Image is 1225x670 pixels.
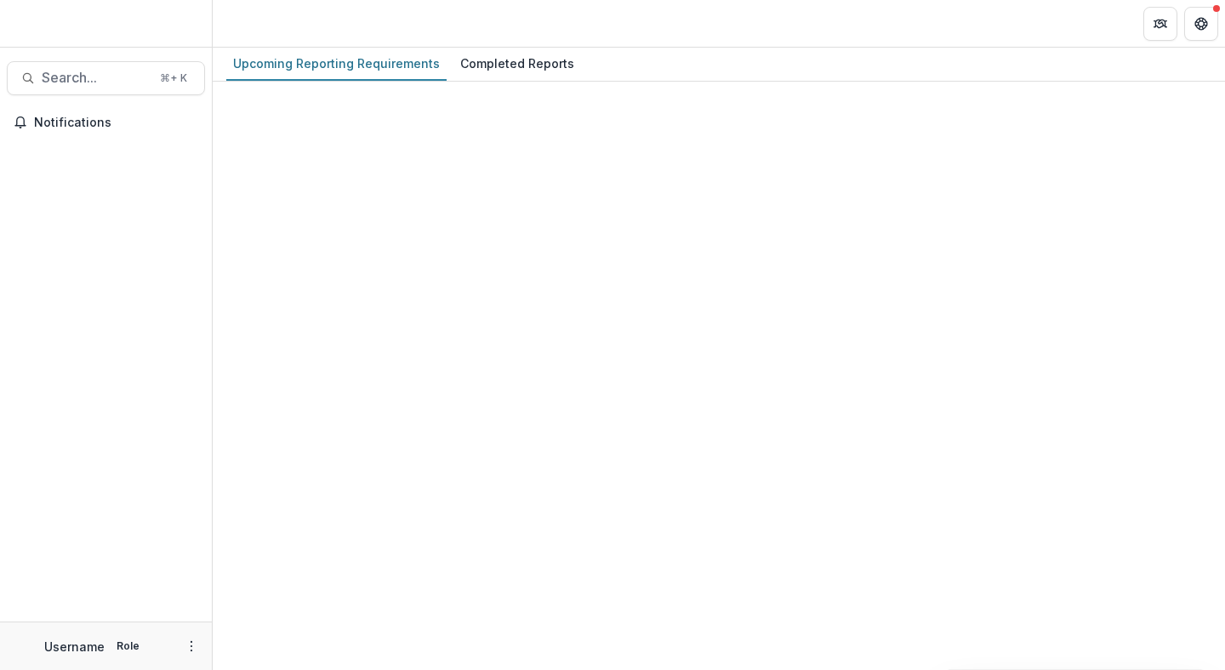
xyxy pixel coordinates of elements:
p: Role [111,639,145,654]
p: Username [44,638,105,656]
button: Get Help [1184,7,1218,41]
button: Search... [7,61,205,95]
a: Upcoming Reporting Requirements [226,48,447,81]
button: Partners [1143,7,1177,41]
a: Completed Reports [453,48,581,81]
div: Upcoming Reporting Requirements [226,51,447,76]
button: More [181,636,202,656]
span: Search... [42,70,150,86]
span: Notifications [34,116,198,130]
button: Notifications [7,109,205,136]
div: ⌘ + K [157,69,191,88]
div: Completed Reports [453,51,581,76]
